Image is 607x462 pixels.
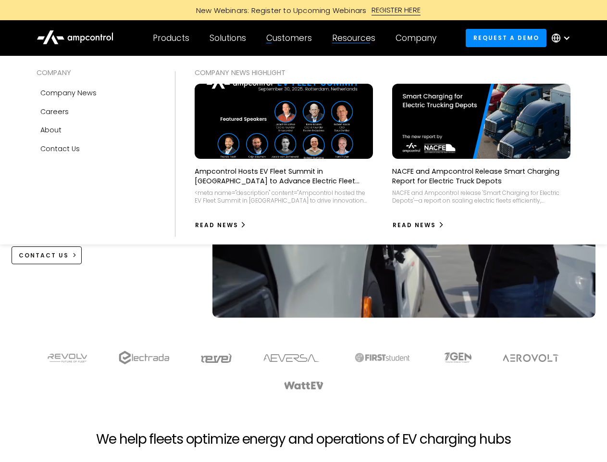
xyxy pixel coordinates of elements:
[332,33,375,43] div: Resources
[153,33,189,43] div: Products
[195,167,373,186] p: Ampcontrol Hosts EV Fleet Summit in [GEOGRAPHIC_DATA] to Advance Electric Fleet Management in [GE...
[40,143,80,154] div: Contact Us
[195,221,238,230] div: Read News
[87,5,520,15] a: New Webinars: Register to Upcoming WebinarsREGISTER HERE
[40,125,62,135] div: About
[119,351,169,364] img: electrada logo
[40,88,97,98] div: Company news
[186,5,372,15] div: New Webinars: Register to Upcoming Webinars
[37,67,156,78] div: COMPANY
[195,189,373,204] div: <meta name="description" content="Ampcontrol hosted the EV Fleet Summit in [GEOGRAPHIC_DATA] to d...
[19,251,69,260] div: CONTACT US
[392,189,570,204] div: NACFE and Ampcontrol release 'Smart Charging for Electric Depots'—a report on scaling electric fl...
[195,218,247,233] a: Read News
[392,167,570,186] p: NACFE and Ampcontrol Release Smart Charging Report for Electric Truck Depots
[210,33,246,43] div: Solutions
[40,106,69,117] div: Careers
[396,33,436,43] div: Company
[195,67,571,78] div: COMPANY NEWS Highlight
[37,121,156,139] a: About
[284,382,324,389] img: WattEV logo
[502,354,559,362] img: Aerovolt Logo
[372,5,421,15] div: REGISTER HERE
[466,29,546,47] a: Request a demo
[37,84,156,102] a: Company news
[12,246,82,264] a: CONTACT US
[96,431,510,448] h2: We help fleets optimize energy and operations of EV charging hubs
[266,33,312,43] div: Customers
[392,218,445,233] a: Read News
[37,140,156,158] a: Contact Us
[37,103,156,121] a: Careers
[393,221,436,230] div: Read News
